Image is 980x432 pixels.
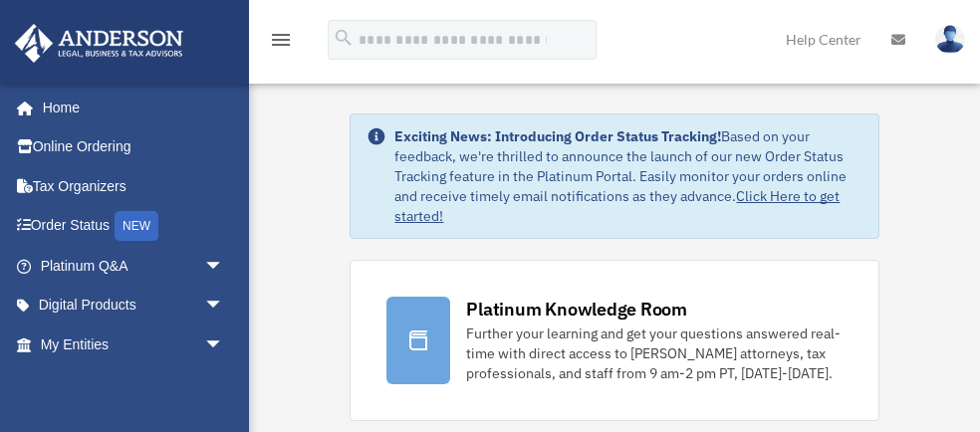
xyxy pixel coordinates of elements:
[14,127,254,167] a: Online Ordering
[333,27,355,49] i: search
[115,211,158,241] div: NEW
[935,25,965,54] img: User Pic
[394,127,721,145] strong: Exciting News: Introducing Order Status Tracking!
[14,324,254,364] a: My Entitiesarrow_drop_down
[14,206,254,247] a: Order StatusNEW
[350,260,878,421] a: Platinum Knowledge Room Further your learning and get your questions answered real-time with dire...
[14,286,254,325] a: Digital Productsarrow_drop_down
[466,297,687,322] div: Platinum Knowledge Room
[14,246,254,286] a: Platinum Q&Aarrow_drop_down
[204,246,244,287] span: arrow_drop_down
[14,364,254,404] a: My Anderson Teamarrow_drop_down
[204,324,244,365] span: arrow_drop_down
[14,166,254,206] a: Tax Organizers
[204,364,244,405] span: arrow_drop_down
[394,126,861,226] div: Based on your feedback, we're thrilled to announce the launch of our new Order Status Tracking fe...
[269,28,293,52] i: menu
[204,286,244,326] span: arrow_drop_down
[14,88,244,127] a: Home
[466,324,842,383] div: Further your learning and get your questions answered real-time with direct access to [PERSON_NAM...
[269,35,293,52] a: menu
[9,24,189,63] img: Anderson Advisors Platinum Portal
[394,187,840,225] a: Click Here to get started!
